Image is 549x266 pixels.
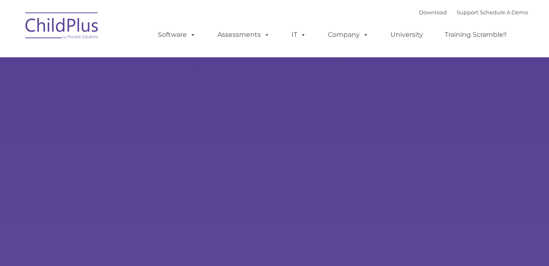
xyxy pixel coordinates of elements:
[320,27,377,43] a: Company
[419,9,447,16] a: Download
[209,27,278,43] a: Assessments
[21,7,103,47] img: ChildPlus by Procare Solutions
[150,27,204,43] a: Software
[480,9,528,16] a: Schedule A Demo
[419,9,528,16] font: |
[457,9,478,16] a: Support
[283,27,314,43] a: IT
[437,27,515,43] a: Training Scramble!!
[382,27,431,43] a: University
